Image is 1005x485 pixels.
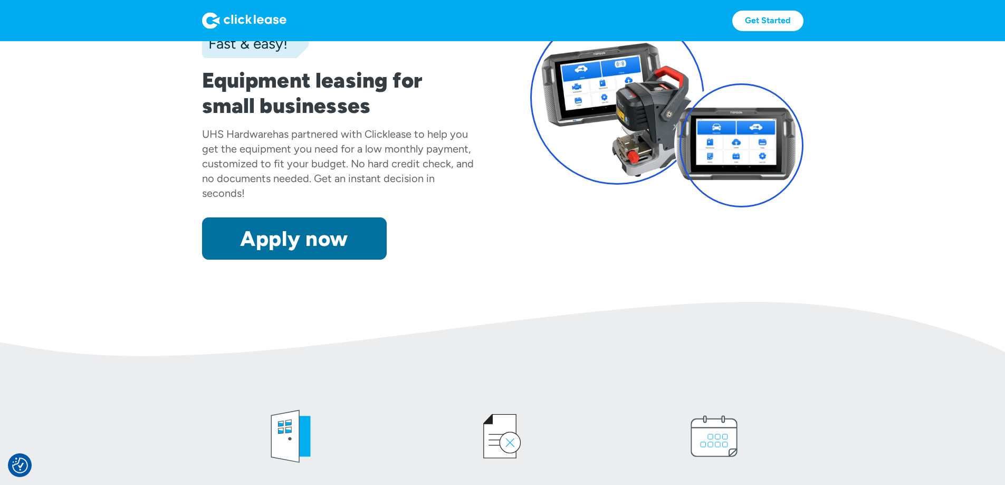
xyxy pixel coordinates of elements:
[12,458,28,473] button: Consent Preferences
[471,405,534,468] img: credit icon
[202,12,286,29] img: Logo
[202,68,475,118] h1: Equipment leasing for small businesses
[683,405,746,468] img: calendar icon
[202,33,288,54] div: Fast & easy!
[202,217,387,260] a: Apply now
[202,128,273,140] div: UHS Hardware
[12,458,28,473] img: Revisit consent button
[202,128,474,199] div: has partnered with Clicklease to help you get the equipment you need for a low monthly payment, c...
[732,11,803,31] a: Get Started
[259,405,322,468] img: welcome icon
